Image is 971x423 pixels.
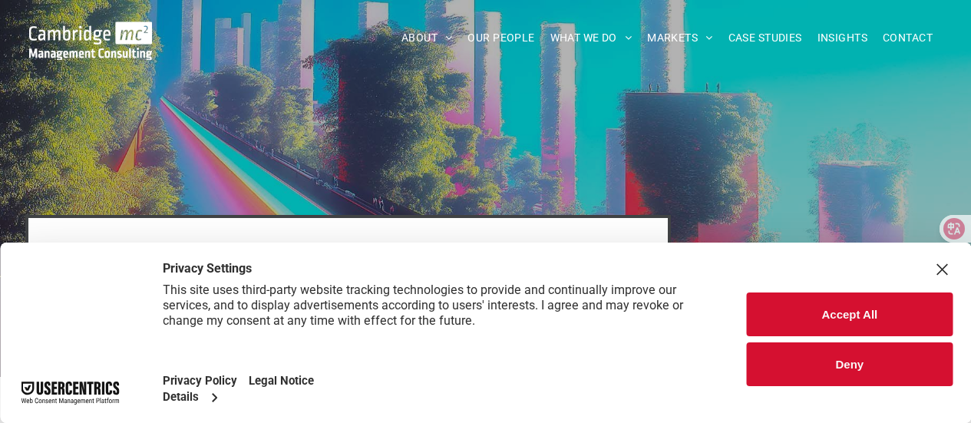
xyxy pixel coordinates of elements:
h1: Are Smart Cities in the [GEOGRAPHIC_DATA] about to Become a Reality? [67,240,629,346]
a: OUR PEOPLE [460,26,542,50]
a: INSIGHTS [810,26,875,50]
img: Go to Homepage [29,21,153,60]
a: Your Business Transformed | Cambridge Management Consulting [29,24,153,40]
a: ABOUT [394,26,461,50]
a: CASE STUDIES [721,26,810,50]
a: MARKETS [639,26,720,50]
a: CONTACT [875,26,940,50]
a: WHAT WE DO [543,26,640,50]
